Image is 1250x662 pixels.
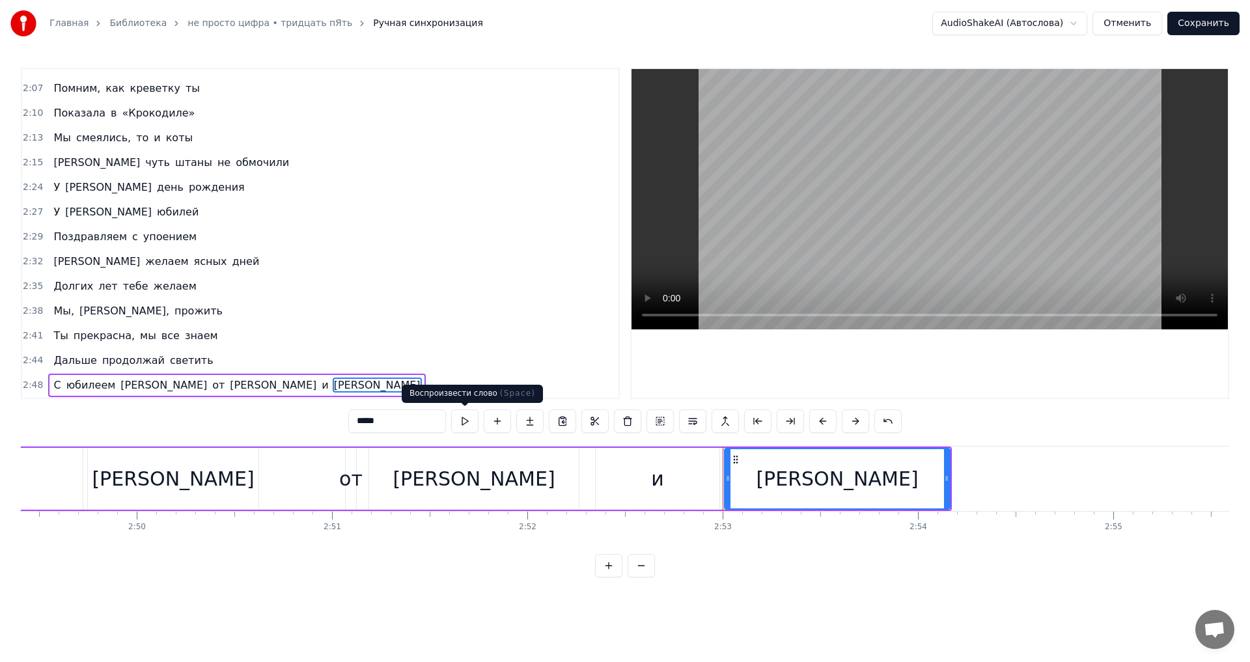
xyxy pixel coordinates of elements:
[142,229,198,244] span: упоением
[23,354,43,367] span: 2:44
[52,328,69,343] span: Ты
[187,17,352,30] a: не просто цифра • тридцать пЯть
[152,130,161,145] span: и
[211,378,226,393] span: от
[23,107,43,120] span: 2:10
[75,130,132,145] span: смеялись,
[135,130,150,145] span: то
[23,181,43,194] span: 2:24
[165,130,194,145] span: коты
[52,155,141,170] span: [PERSON_NAME]
[184,328,219,343] span: знаем
[229,378,318,393] span: [PERSON_NAME]
[156,180,185,195] span: день
[333,378,422,393] span: [PERSON_NAME]
[52,303,76,318] span: Мы,
[23,230,43,243] span: 2:29
[144,254,189,269] span: желаем
[320,378,329,393] span: и
[101,353,166,368] span: продолжай
[97,279,118,294] span: лет
[184,81,201,96] span: ты
[122,279,150,294] span: тебе
[52,130,72,145] span: Мы
[23,156,43,169] span: 2:15
[156,204,200,219] span: юбилей
[23,305,43,318] span: 2:38
[519,522,536,532] div: 2:52
[119,378,208,393] span: [PERSON_NAME]
[910,522,927,532] div: 2:54
[216,155,232,170] span: не
[109,17,167,30] a: Библиотека
[756,464,918,493] div: [PERSON_NAME]
[1092,12,1162,35] button: Отменить
[52,204,61,219] span: У
[121,105,197,120] span: «Крокодиле»
[1105,522,1122,532] div: 2:55
[714,522,732,532] div: 2:53
[49,17,483,30] nav: breadcrumb
[65,378,117,393] span: юбилеем
[23,255,43,268] span: 2:32
[173,303,224,318] span: прожить
[393,464,555,493] div: [PERSON_NAME]
[52,378,62,393] span: С
[139,328,158,343] span: мы
[324,522,341,532] div: 2:51
[500,389,535,398] span: ( Space )
[23,206,43,219] span: 2:27
[187,180,246,195] span: рождения
[64,180,153,195] span: [PERSON_NAME]
[23,82,43,95] span: 2:07
[49,17,89,30] a: Главная
[339,464,363,493] div: от
[129,81,182,96] span: креветку
[23,280,43,293] span: 2:35
[52,180,61,195] span: У
[52,81,102,96] span: Помним,
[78,303,171,318] span: [PERSON_NAME],
[131,229,139,244] span: с
[1195,610,1234,649] a: Открытый чат
[193,254,229,269] span: ясных
[52,279,94,294] span: Долгих
[402,385,543,403] div: Воспроизвести слово
[23,329,43,342] span: 2:41
[144,155,171,170] span: чуть
[52,254,141,269] span: [PERSON_NAME]
[23,131,43,145] span: 2:13
[128,522,146,532] div: 2:50
[92,464,254,493] div: [PERSON_NAME]
[174,155,214,170] span: штаны
[169,353,215,368] span: светить
[152,279,198,294] span: желаем
[651,464,664,493] div: и
[64,204,153,219] span: [PERSON_NAME]
[1167,12,1240,35] button: Сохранить
[373,17,483,30] span: Ручная синхронизация
[52,105,107,120] span: Показала
[109,105,118,120] span: в
[160,328,181,343] span: все
[231,254,261,269] span: дней
[234,155,290,170] span: обмочили
[72,328,136,343] span: прекрасна,
[104,81,126,96] span: как
[52,353,98,368] span: Дальше
[23,379,43,392] span: 2:48
[10,10,36,36] img: youka
[52,229,128,244] span: Поздравляем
